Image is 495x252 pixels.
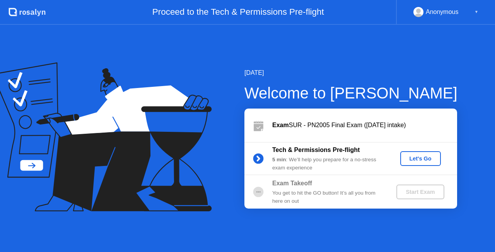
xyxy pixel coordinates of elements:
div: : We’ll help you prepare for a no-stress exam experience [272,156,384,172]
div: ▼ [475,7,478,17]
div: Welcome to [PERSON_NAME] [244,81,457,105]
div: You get to hit the GO button! It’s all you from here on out [272,189,384,205]
div: Anonymous [426,7,459,17]
b: 5 min [272,157,286,162]
div: [DATE] [244,68,457,78]
button: Let's Go [400,151,441,166]
b: Exam [272,122,289,128]
button: Start Exam [396,185,444,199]
b: Exam Takeoff [272,180,312,186]
div: Start Exam [399,189,441,195]
div: Let's Go [403,155,438,162]
div: SUR - PN2005 Final Exam ([DATE] intake) [272,121,457,130]
b: Tech & Permissions Pre-flight [272,147,360,153]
